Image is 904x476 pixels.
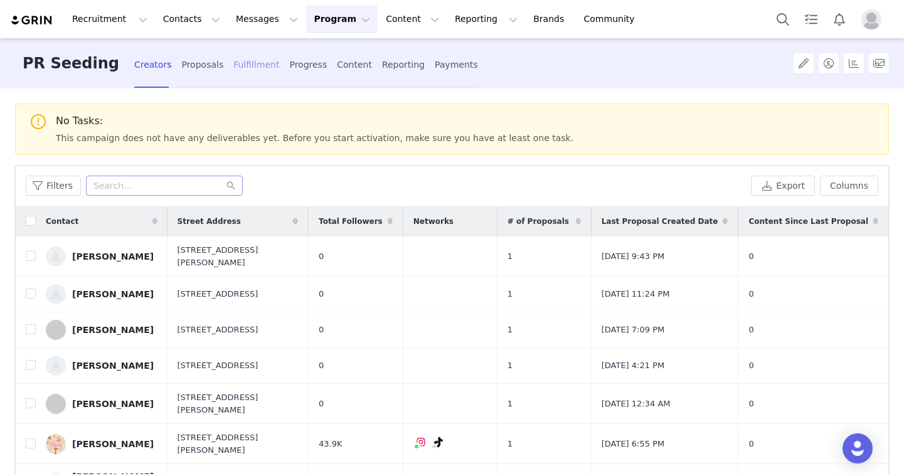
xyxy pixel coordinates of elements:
span: [STREET_ADDRESS] [178,324,258,336]
span: 0 [748,324,753,336]
span: 1 [508,250,513,263]
span: 0 [748,359,753,372]
div: Content [337,48,372,82]
span: 0 [319,398,324,410]
a: [PERSON_NAME] [46,246,157,267]
button: Export [751,176,815,196]
a: [PERSON_NAME] [46,434,157,454]
span: [STREET_ADDRESS] [178,359,258,372]
span: No Tasks: [56,114,879,129]
span: 0 [748,398,753,410]
span: 0 [748,250,753,263]
a: [PERSON_NAME] [46,394,157,414]
span: 1 [508,324,513,336]
span: 0 [319,359,324,372]
button: Content [378,5,447,33]
span: 0 [319,288,324,300]
img: 8044a1cd-9e81-4899-bb67-43820d382ad2--s.jpg [46,284,66,304]
div: [PERSON_NAME] [72,289,154,299]
span: Last Proposal Created Date [602,216,718,227]
span: [DATE] 9:43 PM [602,250,664,263]
span: 0 [319,324,324,336]
span: Networks [413,216,454,227]
button: Search [769,5,797,33]
span: 43.9K [319,438,342,450]
span: [STREET_ADDRESS][PERSON_NAME] [178,244,299,268]
div: Open Intercom Messenger [843,433,873,463]
span: [DATE] 12:34 AM [602,398,671,410]
img: placeholder-profile.jpg [861,9,881,29]
span: 0 [748,438,753,450]
button: Profile [854,9,894,29]
a: [PERSON_NAME] [46,320,157,340]
button: Filters [26,176,81,196]
a: Brands [526,5,575,33]
button: Recruitment [65,5,155,33]
a: Tasks [797,5,825,33]
button: Reporting [447,5,525,33]
div: [PERSON_NAME] [72,361,154,371]
div: Reporting [382,48,425,82]
div: [PERSON_NAME] [72,439,154,449]
div: Fulfillment [233,48,279,82]
button: Messages [228,5,306,33]
div: [PERSON_NAME] [72,325,154,335]
img: 595c69d4-91d0-4694-b649-36d2b5f77aa6.jpg [46,434,66,454]
span: This campaign does not have any deliverables yet. Before you start activation, make sure you have... [56,131,879,145]
h3: PR Seeding [23,38,119,89]
span: [STREET_ADDRESS][PERSON_NAME] [178,431,299,456]
div: Proposals [181,48,223,82]
span: 1 [508,398,513,410]
span: 0 [319,250,324,263]
img: 2628c95e-e836-48e5-b9d1-c0670d1f8c5b--s.jpg [46,246,66,267]
button: Program [306,5,378,33]
span: [DATE] 7:09 PM [602,324,664,336]
a: Community [577,5,648,33]
img: instagram.svg [416,437,426,447]
div: [PERSON_NAME] [72,399,154,409]
button: Columns [820,176,878,196]
span: [STREET_ADDRESS] [178,288,258,300]
span: [DATE] 11:24 PM [602,288,670,300]
input: Search... [86,176,243,196]
div: [PERSON_NAME] [72,251,154,262]
span: 1 [508,359,513,372]
a: [PERSON_NAME] [46,356,157,376]
span: 1 [508,438,513,450]
button: Contacts [156,5,228,33]
span: [DATE] 4:21 PM [602,359,664,372]
div: Progress [289,48,327,82]
div: Creators [134,48,172,82]
span: Total Followers [319,216,383,227]
span: 1 [508,288,513,300]
a: [PERSON_NAME] [46,284,157,304]
span: Contact [46,216,78,227]
span: Content Since Last Proposal [748,216,868,227]
span: [DATE] 6:55 PM [602,438,664,450]
img: grin logo [10,14,54,26]
button: Notifications [826,5,853,33]
div: Payments [435,48,478,82]
span: [STREET_ADDRESS][PERSON_NAME] [178,391,299,416]
i: icon: exclamation-circle [31,114,46,129]
span: Street Address [178,216,241,227]
img: aff009bf-d62d-4f24-b5fe-0ffa5b25a69c--s.jpg [46,356,66,376]
span: 0 [748,288,753,300]
span: # of Proposals [508,216,569,227]
i: icon: search [226,181,235,190]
